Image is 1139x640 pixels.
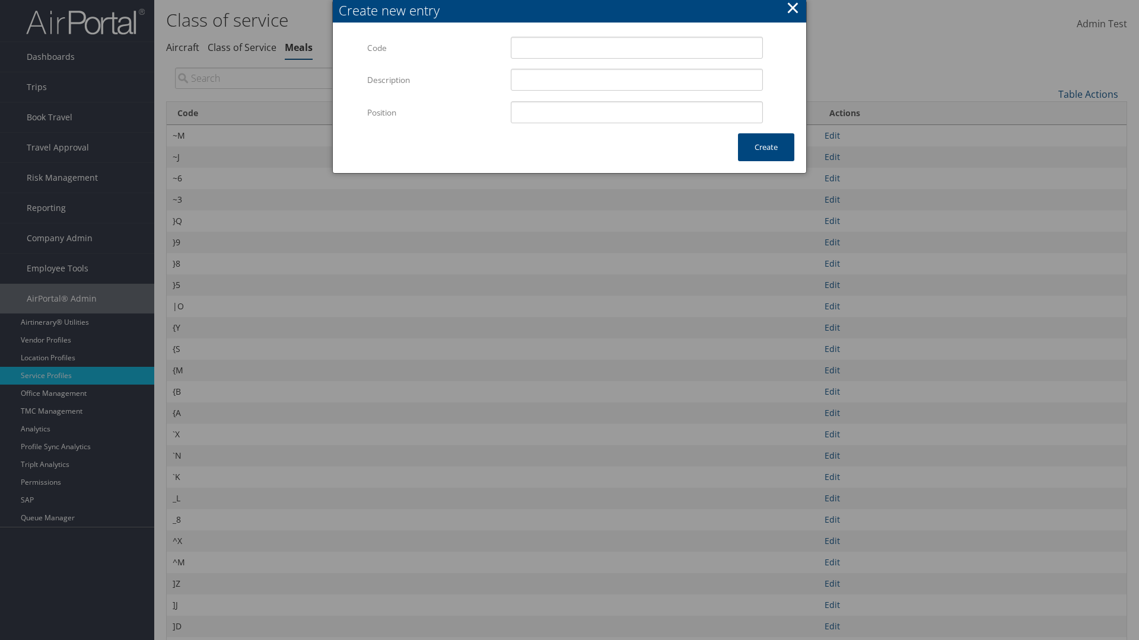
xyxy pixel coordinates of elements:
[367,37,502,59] label: Code
[367,69,502,91] label: Description
[738,133,794,161] button: Create
[339,1,806,20] div: Create new entry
[367,101,502,124] label: Position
